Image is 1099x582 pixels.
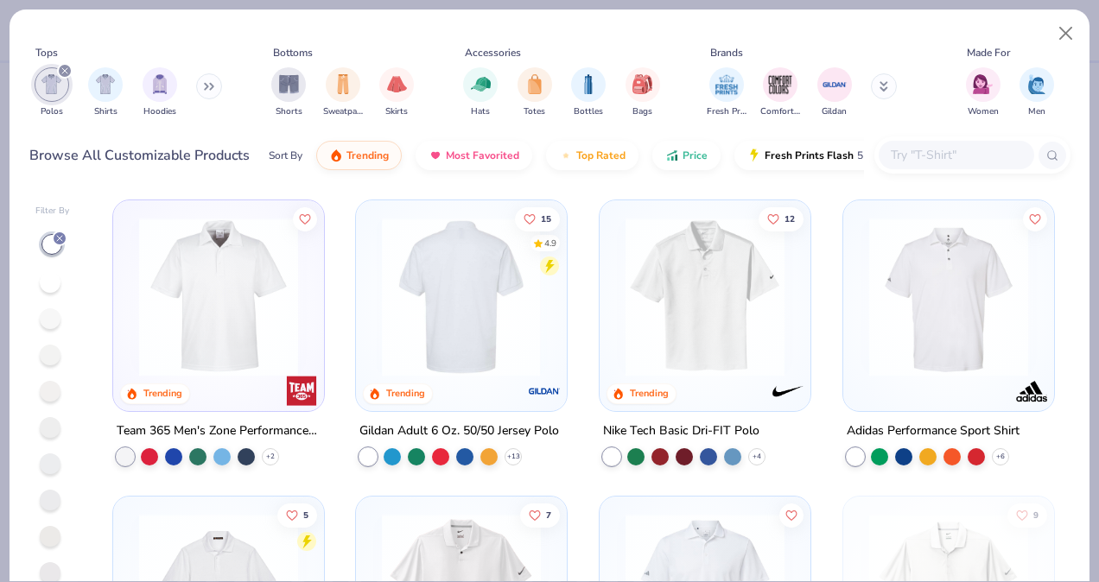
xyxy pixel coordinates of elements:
[1020,67,1054,118] button: filter button
[521,503,561,527] button: Like
[1050,17,1083,50] button: Close
[373,218,549,376] img: cd894a3a-19ff-4683-8615-0360f45931c9
[785,214,795,223] span: 12
[150,74,169,94] img: Hoodies Image
[968,105,999,118] span: Women
[771,374,805,408] img: Nike logo
[117,421,321,442] div: Team 365 Men's Zone Performance Polo
[559,149,573,162] img: TopRated.gif
[822,105,847,118] span: Gildan
[547,510,552,519] span: 7
[760,105,800,118] span: Comfort Colors
[273,45,313,60] div: Bottoms
[329,149,343,162] img: trending.gif
[387,74,407,94] img: Skirts Image
[817,67,852,118] button: filter button
[1023,206,1047,231] button: Like
[707,105,746,118] span: Fresh Prints
[35,67,69,118] div: filter for Polos
[323,67,363,118] div: filter for Sweatpants
[316,141,402,170] button: Trending
[753,452,761,462] span: + 4
[88,67,123,118] button: filter button
[847,421,1020,442] div: Adidas Performance Sport Shirt
[574,105,603,118] span: Bottles
[1007,503,1047,527] button: Like
[545,237,557,250] div: 4.9
[747,149,761,162] img: flash.gif
[1028,105,1045,118] span: Men
[760,67,800,118] div: filter for Comfort Colors
[571,67,606,118] button: filter button
[759,206,804,231] button: Like
[471,105,490,118] span: Hats
[306,218,482,376] img: 463c2065-13c1-42af-99ba-9c72faf8c4be
[576,149,626,162] span: Top Rated
[571,67,606,118] div: filter for Bottles
[996,452,1005,462] span: + 6
[266,452,275,462] span: + 2
[429,149,442,162] img: most_fav.gif
[518,67,552,118] button: filter button
[603,421,759,442] div: Nike Tech Basic Dri-FIT Polo
[524,105,545,118] span: Totes
[279,74,299,94] img: Shorts Image
[379,67,414,118] button: filter button
[760,67,800,118] button: filter button
[626,67,660,118] div: filter for Bags
[1027,74,1046,94] img: Men Image
[707,67,746,118] div: filter for Fresh Prints
[323,105,363,118] span: Sweatpants
[35,205,70,218] div: Filter By
[734,141,934,170] button: Fresh Prints Flash5 day delivery
[94,105,118,118] span: Shirts
[359,421,559,442] div: Gildan Adult 6 Oz. 50/50 Jersey Polo
[41,105,63,118] span: Polos
[471,74,491,94] img: Hats Image
[293,206,317,231] button: Like
[626,67,660,118] button: filter button
[966,67,1001,118] div: filter for Women
[767,72,793,98] img: Comfort Colors Image
[765,149,854,162] span: Fresh Prints Flash
[35,45,58,60] div: Tops
[465,45,521,60] div: Accessories
[516,206,561,231] button: Like
[271,67,306,118] div: filter for Shorts
[857,146,921,166] span: 5 day delivery
[277,503,317,527] button: Like
[1020,67,1054,118] div: filter for Men
[861,218,1037,376] img: 4b52c237-1245-444e-9b45-0891832f954e
[1033,510,1039,519] span: 9
[579,74,598,94] img: Bottles Image
[379,67,414,118] div: filter for Skirts
[96,74,116,94] img: Shirts Image
[546,141,638,170] button: Top Rated
[269,148,302,163] div: Sort By
[707,67,746,118] button: filter button
[463,67,498,118] div: filter for Hats
[632,74,651,94] img: Bags Image
[652,141,721,170] button: Price
[683,149,708,162] span: Price
[41,74,61,94] img: Polos Image
[143,67,177,118] div: filter for Hoodies
[29,145,250,166] div: Browse All Customizable Products
[967,45,1010,60] div: Made For
[35,67,69,118] button: filter button
[617,218,793,376] img: 898324d2-7dcb-4575-b35a-d49b7da441bc
[889,145,1022,165] input: Try "T-Shirt"
[346,149,389,162] span: Trending
[130,218,307,376] img: 97e28eff-0492-4604-a89f-da030c536b85
[822,72,848,98] img: Gildan Image
[518,67,552,118] div: filter for Totes
[283,374,318,408] img: Team 365 logo
[446,149,519,162] span: Most Favorited
[143,67,177,118] button: filter button
[507,452,520,462] span: + 13
[542,214,552,223] span: 15
[714,72,740,98] img: Fresh Prints Image
[416,141,532,170] button: Most Favorited
[143,105,176,118] span: Hoodies
[779,503,804,527] button: Like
